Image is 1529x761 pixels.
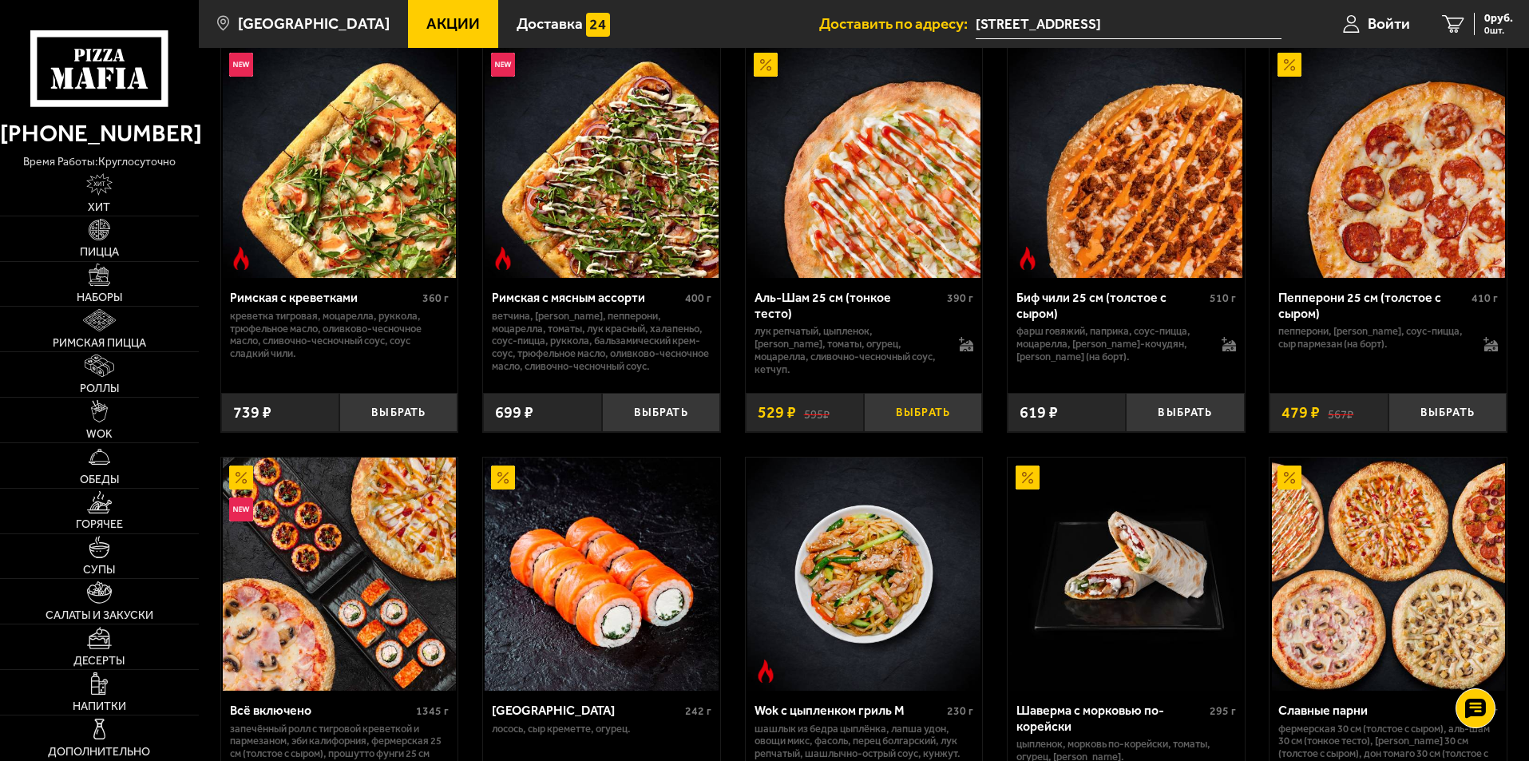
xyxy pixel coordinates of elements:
[88,202,110,213] span: Хит
[221,45,458,278] a: НовинкаОстрое блюдоРимская с креветками
[755,325,944,376] p: лук репчатый, цыпленок, [PERSON_NAME], томаты, огурец, моцарелла, сливочно-чесночный соус, кетчуп.
[76,519,123,530] span: Горячее
[233,405,271,421] span: 739 ₽
[492,723,711,735] p: лосось, Сыр креметте, огурец.
[491,247,515,271] img: Острое блюдо
[755,703,944,718] div: Wok с цыпленком гриль M
[483,45,720,278] a: НовинкаОстрое блюдоРимская с мясным ассорти
[339,393,458,432] button: Выбрать
[1278,290,1468,320] div: Пепперони 25 см (толстое с сыром)
[495,405,533,421] span: 699 ₽
[83,565,115,576] span: Супы
[80,247,119,258] span: Пицца
[1008,45,1245,278] a: Острое блюдоБиф чили 25 см (толстое с сыром)
[422,291,449,305] span: 360 г
[864,393,982,432] button: Выбрать
[1278,325,1468,351] p: пепперони, [PERSON_NAME], соус-пицца, сыр пармезан (на борт).
[483,458,720,691] a: АкционныйФиладельфия
[1368,16,1410,31] span: Войти
[53,338,146,349] span: Римская пицца
[80,383,119,394] span: Роллы
[485,45,718,278] img: Римская с мясным ассорти
[1388,393,1507,432] button: Выбрать
[229,53,253,77] img: Новинка
[1277,466,1301,489] img: Акционный
[685,291,711,305] span: 400 г
[485,458,718,691] img: Филадельфия
[86,429,113,440] span: WOK
[73,656,125,667] span: Десерты
[685,704,711,718] span: 242 г
[602,393,720,432] button: Выбрать
[223,458,456,691] img: Всё включено
[221,458,458,691] a: АкционныйНовинкаВсё включено
[229,497,253,521] img: Новинка
[1020,405,1058,421] span: 619 ₽
[517,16,583,31] span: Доставка
[1016,247,1040,271] img: Острое блюдо
[223,45,456,278] img: Римская с креветками
[1008,458,1245,691] a: АкционныйШаверма с морковью по-корейски
[48,747,150,758] span: Дополнительно
[1016,703,1206,733] div: Шаверма с морковью по-корейски
[819,16,976,31] span: Доставить по адресу:
[947,704,973,718] span: 230 г
[1277,53,1301,77] img: Акционный
[746,458,983,691] a: Острое блюдоWok с цыпленком гриль M
[976,10,1281,39] input: Ваш адрес доставки
[747,458,980,691] img: Wok с цыпленком гриль M
[747,45,980,278] img: Аль-Шам 25 см (тонкое тесто)
[947,291,973,305] span: 390 г
[492,310,711,374] p: ветчина, [PERSON_NAME], пепперони, моцарелла, томаты, лук красный, халапеньо, соус-пицца, руккола...
[1281,405,1320,421] span: 479 ₽
[1272,45,1505,278] img: Пепперони 25 см (толстое с сыром)
[416,704,449,718] span: 1345 г
[229,466,253,489] img: Акционный
[758,405,796,421] span: 529 ₽
[1016,290,1206,320] div: Биф чили 25 см (толстое с сыром)
[1009,45,1242,278] img: Биф чили 25 см (толстое с сыром)
[77,292,122,303] span: Наборы
[1016,325,1206,363] p: фарш говяжий, паприка, соус-пицца, моцарелла, [PERSON_NAME]-кочудян, [PERSON_NAME] (на борт).
[1210,704,1236,718] span: 295 г
[1484,26,1513,35] span: 0 шт.
[1270,45,1507,278] a: АкционныйПепперони 25 см (толстое с сыром)
[1270,458,1507,691] a: АкционныйСлавные парни
[73,701,126,712] span: Напитки
[230,310,450,361] p: креветка тигровая, моцарелла, руккола, трюфельное масло, оливково-чесночное масло, сливочно-чесно...
[1210,291,1236,305] span: 510 г
[755,290,944,320] div: Аль-Шам 25 см (тонкое тесто)
[586,13,610,37] img: 15daf4d41897b9f0e9f617042186c801.svg
[1328,405,1353,421] s: 567 ₽
[1009,458,1242,691] img: Шаверма с морковью по-корейски
[1016,466,1040,489] img: Акционный
[80,474,119,486] span: Обеды
[492,290,681,305] div: Римская с мясным ассорти
[754,660,778,684] img: Острое блюдо
[804,405,830,421] s: 595 ₽
[1472,291,1498,305] span: 410 г
[491,466,515,489] img: Акционный
[491,53,515,77] img: Новинка
[238,16,390,31] span: [GEOGRAPHIC_DATA]
[426,16,480,31] span: Акции
[755,723,974,761] p: шашлык из бедра цыплёнка, лапша удон, овощи микс, фасоль, перец болгарский, лук репчатый, шашлычн...
[230,290,419,305] div: Римская с креветками
[229,247,253,271] img: Острое блюдо
[754,53,778,77] img: Акционный
[746,45,983,278] a: АкционныйАль-Шам 25 см (тонкое тесто)
[230,703,413,718] div: Всё включено
[1126,393,1244,432] button: Выбрать
[492,703,681,718] div: [GEOGRAPHIC_DATA]
[1278,703,1461,718] div: Славные парни
[46,610,153,621] span: Салаты и закуски
[1272,458,1505,691] img: Славные парни
[1484,13,1513,24] span: 0 руб.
